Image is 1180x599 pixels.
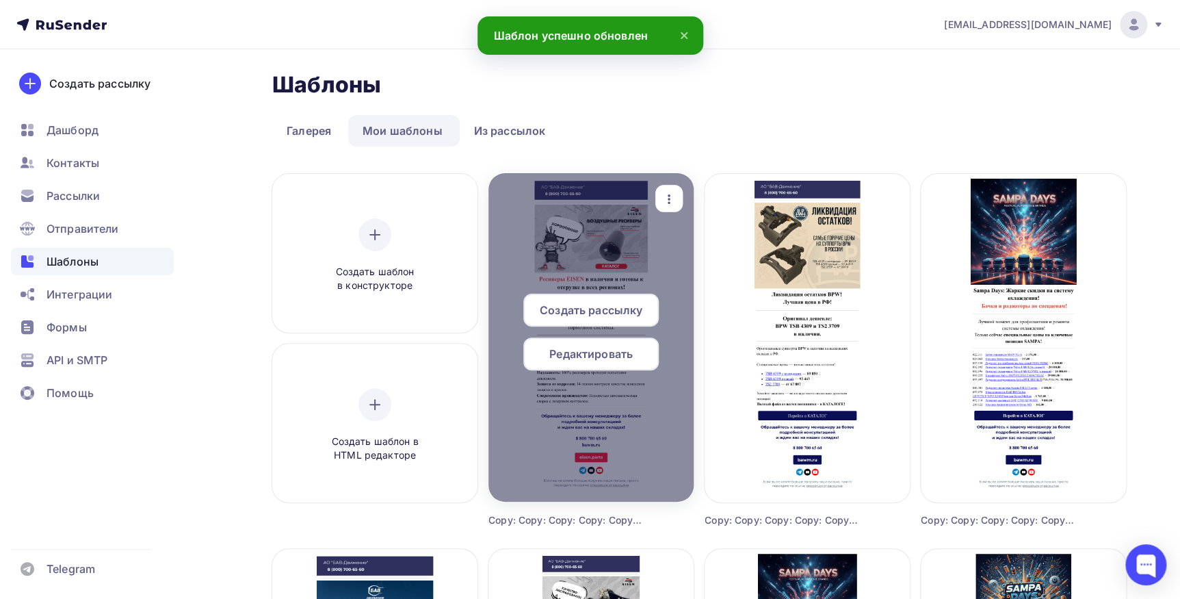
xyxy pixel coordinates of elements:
[47,122,99,138] span: Дашборд
[47,352,107,368] span: API и SMTP
[47,319,87,335] span: Формы
[540,302,642,318] span: Создать рассылку
[11,215,174,242] a: Отправители
[47,561,95,577] span: Telegram
[47,155,99,171] span: Контакты
[47,220,119,237] span: Отправители
[272,115,345,146] a: Галерея
[310,435,440,463] span: Создать шаблон в HTML редакторе
[47,253,99,270] span: Шаблоны
[11,182,174,209] a: Рассылки
[549,346,633,362] span: Редактировать
[49,75,150,92] div: Создать рассылку
[47,385,94,401] span: Помощь
[11,314,174,341] a: Формы
[488,513,642,527] div: Copy: Copy: Copy: Copy: Copy: Copy: Copy: Copy: Copy: Copy: Copy: Copy: Copy: Copy: Copy: Copy: C...
[310,265,440,293] span: Создать шаблон в конструкторе
[47,286,112,303] span: Интеграции
[944,18,1112,31] span: [EMAIL_ADDRESS][DOMAIN_NAME]
[11,116,174,144] a: Дашборд
[944,11,1164,38] a: [EMAIL_ADDRESS][DOMAIN_NAME]
[272,71,381,99] h2: Шаблоны
[47,188,100,204] span: Рассылки
[11,248,174,275] a: Шаблоны
[460,115,560,146] a: Из рассылок
[921,513,1075,527] div: Copy: Copy: Copy: Copy: Copy: Copy: Copy: Copy: Copy: Copy: Copy: Copy: Copy: Copy: Copy: Copy: C...
[11,149,174,177] a: Контакты
[705,513,858,527] div: Copy: Copy: Copy: Copy: Copy: Copy: Copy: Copy: Copy: Copy: Copy: Copy: Copy: Copy: Copy: Copy: C...
[348,115,457,146] a: Мои шаблоны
